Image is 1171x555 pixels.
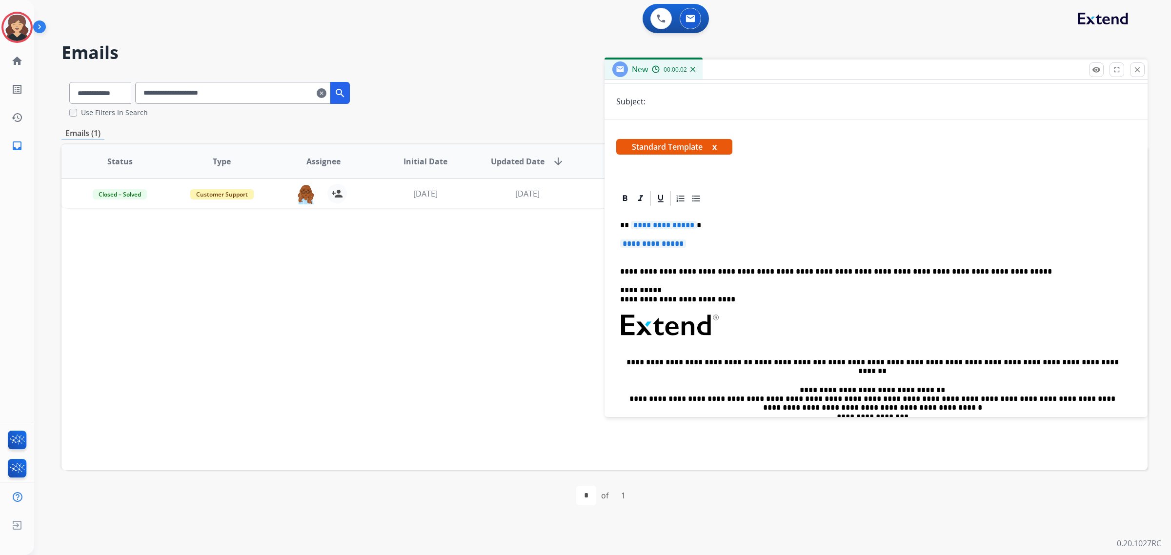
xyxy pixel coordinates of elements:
[664,66,687,74] span: 00:00:02
[633,191,648,206] div: Italic
[552,156,564,167] mat-icon: arrow_downward
[93,189,147,199] span: Closed – Solved
[296,184,316,204] img: agent-avatar
[190,189,254,199] span: Customer Support
[616,96,646,107] p: Subject:
[673,191,688,206] div: Ordered List
[404,156,447,167] span: Initial Date
[618,191,632,206] div: Bold
[1133,65,1142,74] mat-icon: close
[613,486,633,505] div: 1
[331,188,343,199] mat-icon: person_add
[1092,65,1101,74] mat-icon: remove_red_eye
[616,139,732,155] span: Standard Template
[653,191,668,206] div: Underline
[61,43,1148,62] h2: Emails
[1112,65,1121,74] mat-icon: fullscreen
[213,156,231,167] span: Type
[334,87,346,99] mat-icon: search
[1117,537,1161,549] p: 0.20.1027RC
[491,156,545,167] span: Updated Date
[306,156,341,167] span: Assignee
[107,156,133,167] span: Status
[81,108,148,118] label: Use Filters In Search
[61,127,104,139] p: Emails (1)
[515,188,540,199] span: [DATE]
[11,55,23,67] mat-icon: home
[11,112,23,123] mat-icon: history
[11,140,23,152] mat-icon: inbox
[712,141,717,153] button: x
[601,490,608,501] div: of
[689,191,704,206] div: Bullet List
[3,14,31,41] img: avatar
[317,87,326,99] mat-icon: clear
[632,64,648,75] span: New
[11,83,23,95] mat-icon: list_alt
[413,188,438,199] span: [DATE]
